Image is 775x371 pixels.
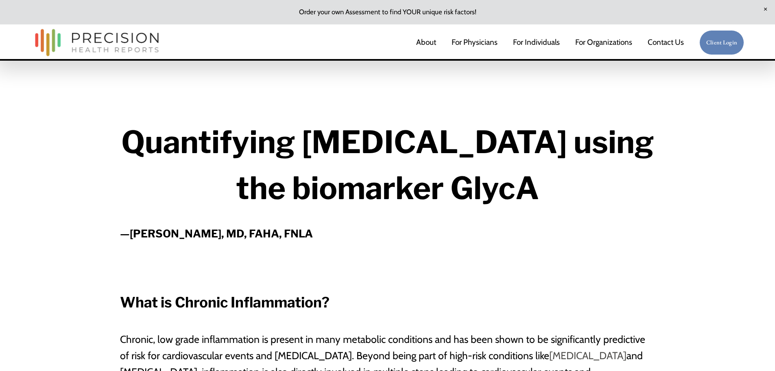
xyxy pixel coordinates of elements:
[513,34,560,51] a: For Individuals
[549,349,627,362] a: [MEDICAL_DATA]
[416,34,436,51] a: About
[452,34,498,51] a: For Physicians
[648,34,684,51] a: Contact Us
[120,294,330,311] span: What is Chronic Inflammation?
[120,227,313,240] strong: —[PERSON_NAME], MD, FAHA, FNLA
[31,25,163,60] img: Precision Health Reports
[575,34,632,51] a: folder dropdown
[121,123,661,207] strong: Quantifying [MEDICAL_DATA] using the biomarker GlycA
[699,30,744,55] a: Client Login
[575,35,632,50] span: For Organizations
